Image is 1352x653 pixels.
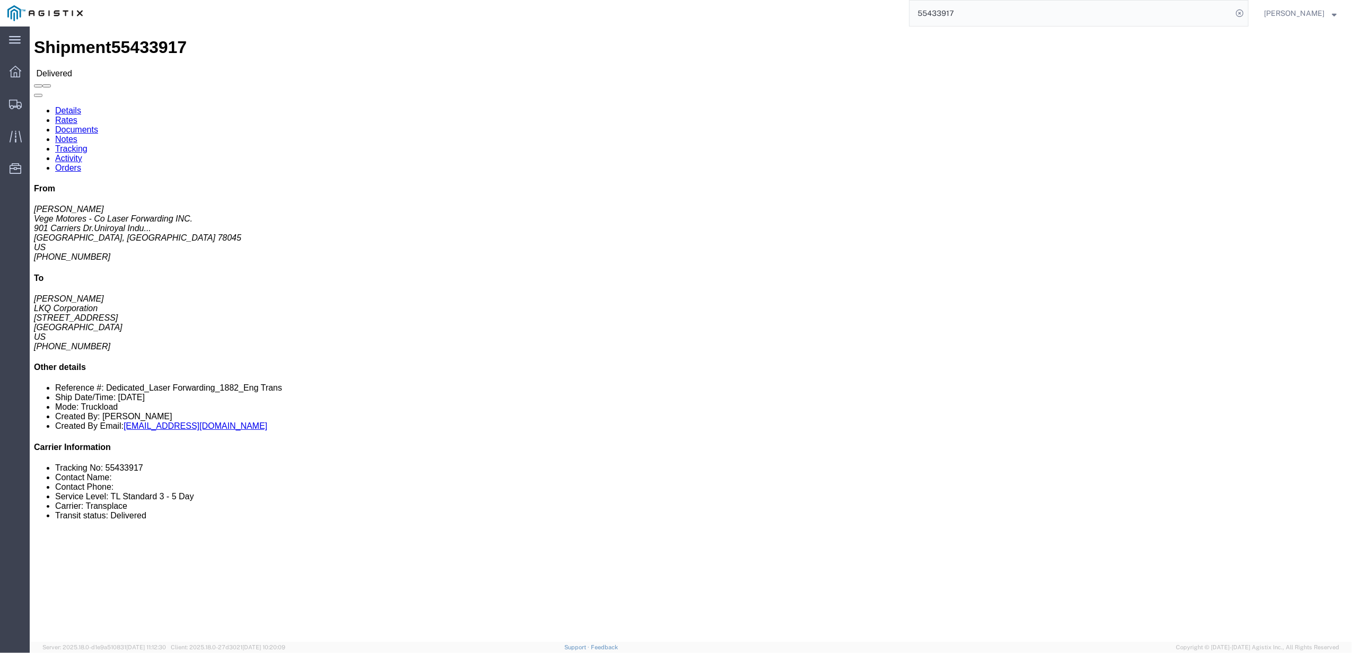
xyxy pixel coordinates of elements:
[171,644,285,650] span: Client: 2025.18.0-27d3021
[7,5,83,21] img: logo
[1263,7,1337,20] button: [PERSON_NAME]
[910,1,1232,26] input: Search for shipment number, reference number
[42,644,166,650] span: Server: 2025.18.0-d1e9a510831
[30,27,1352,642] iframe: FS Legacy Container
[1264,7,1324,19] span: Jorge Hinojosa
[242,644,285,650] span: [DATE] 10:20:09
[591,644,618,650] a: Feedback
[1176,643,1339,652] span: Copyright © [DATE]-[DATE] Agistix Inc., All Rights Reserved
[564,644,591,650] a: Support
[126,644,166,650] span: [DATE] 11:12:30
